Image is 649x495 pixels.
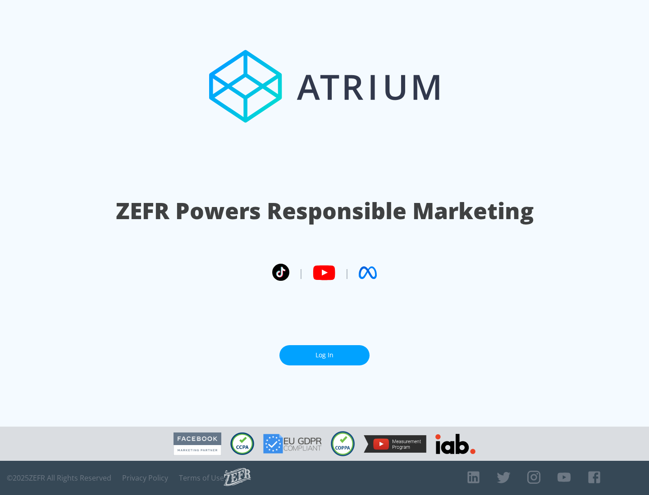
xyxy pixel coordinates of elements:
span: © 2025 ZEFR All Rights Reserved [7,473,111,482]
span: | [344,266,350,279]
h1: ZEFR Powers Responsible Marketing [116,195,534,226]
img: GDPR Compliant [263,434,322,454]
span: | [298,266,304,279]
img: CCPA Compliant [230,432,254,455]
a: Privacy Policy [122,473,168,482]
img: IAB [435,434,475,454]
img: Facebook Marketing Partner [174,432,221,455]
a: Terms of Use [179,473,224,482]
img: YouTube Measurement Program [364,435,426,453]
img: COPPA Compliant [331,431,355,456]
a: Log In [279,345,370,365]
